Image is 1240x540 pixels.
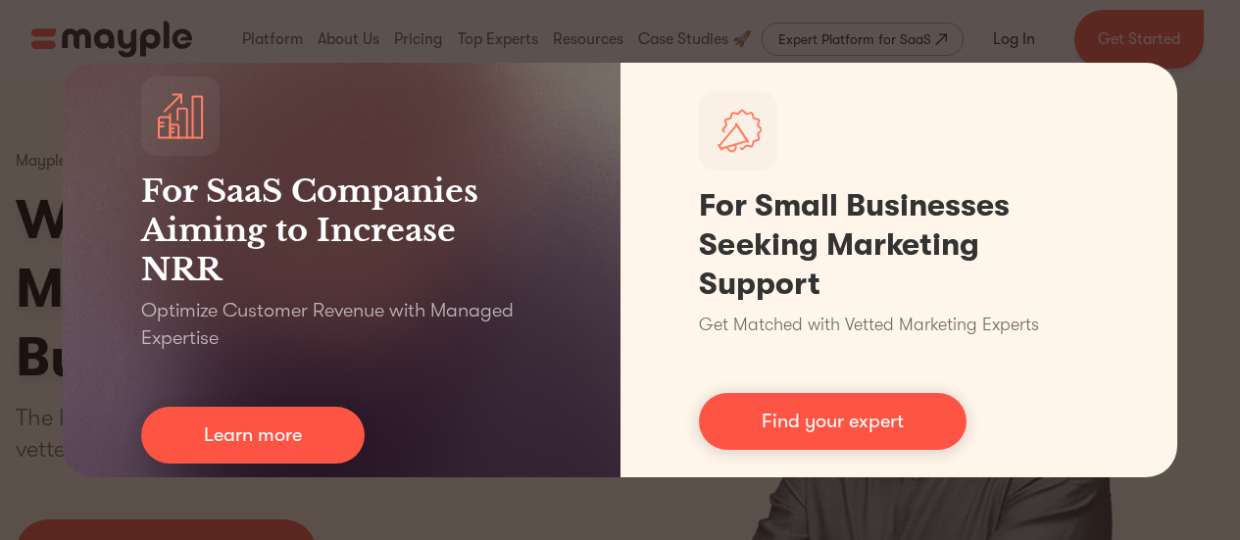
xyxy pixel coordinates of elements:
[141,297,542,352] p: Optimize Customer Revenue with Managed Expertise
[699,312,1039,338] p: Get Matched with Vetted Marketing Experts
[699,393,967,450] a: Find your expert
[699,186,1100,304] h1: For Small Businesses Seeking Marketing Support
[141,407,365,464] a: Learn more
[141,172,542,289] h3: For SaaS Companies Aiming to Increase NRR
